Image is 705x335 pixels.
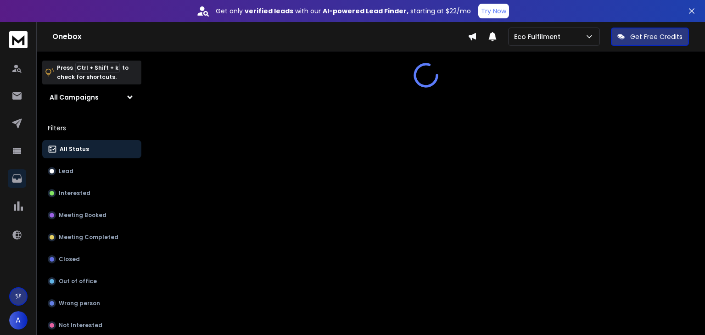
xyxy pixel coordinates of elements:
[59,234,118,241] p: Meeting Completed
[42,228,141,246] button: Meeting Completed
[9,31,28,48] img: logo
[42,272,141,290] button: Out of office
[481,6,506,16] p: Try Now
[9,311,28,329] button: A
[59,167,73,175] p: Lead
[42,184,141,202] button: Interested
[42,88,141,106] button: All Campaigns
[50,93,99,102] h1: All Campaigns
[42,250,141,268] button: Closed
[57,63,129,82] p: Press to check for shortcuts.
[60,145,89,153] p: All Status
[630,32,683,41] p: Get Free Credits
[59,278,97,285] p: Out of office
[59,212,106,219] p: Meeting Booked
[59,300,100,307] p: Wrong person
[42,206,141,224] button: Meeting Booked
[59,322,102,329] p: Not Interested
[42,140,141,158] button: All Status
[42,316,141,335] button: Not Interested
[42,294,141,313] button: Wrong person
[245,6,293,16] strong: verified leads
[478,4,509,18] button: Try Now
[216,6,471,16] p: Get only with our starting at $22/mo
[59,190,90,197] p: Interested
[514,32,564,41] p: Eco Fulfilment
[323,6,408,16] strong: AI-powered Lead Finder,
[75,62,120,73] span: Ctrl + Shift + k
[59,256,80,263] p: Closed
[42,162,141,180] button: Lead
[52,31,468,42] h1: Onebox
[42,122,141,134] h3: Filters
[611,28,689,46] button: Get Free Credits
